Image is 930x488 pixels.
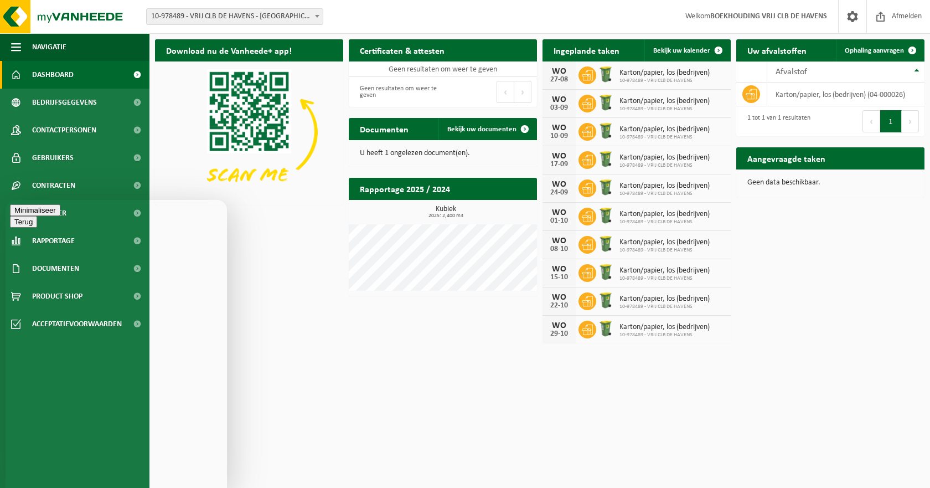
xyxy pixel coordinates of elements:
span: 2025: 2,400 m3 [354,213,537,219]
div: WO [548,124,570,132]
img: WB-0240-HPE-GN-51 [596,263,615,281]
span: Karton/papier, los (bedrijven) [619,153,710,162]
div: 27-08 [548,76,570,84]
div: WO [548,152,570,161]
img: Download de VHEPlus App [155,61,343,203]
span: Ophaling aanvragen [845,47,904,54]
img: WB-0240-HPE-GN-51 [596,121,615,140]
span: 10-978489 - VRIJ CLB DE HAVENS [619,78,710,84]
span: Bekijk uw documenten [447,126,516,133]
p: Geen data beschikbaar. [747,179,913,187]
span: 10-978489 - VRIJ CLB DE HAVENS [619,219,710,225]
span: 10-978489 - VRIJ CLB DE HAVENS [619,304,710,310]
a: Bekijk uw documenten [438,118,536,140]
span: Karton/papier, los (bedrijven) [619,238,710,247]
span: Karton/papier, los (bedrijven) [619,210,710,219]
span: Contactpersonen [32,116,96,144]
div: 15-10 [548,274,570,281]
td: karton/papier, los (bedrijven) (04-000026) [767,83,924,106]
span: Karton/papier, los (bedrijven) [619,323,710,332]
div: WO [548,67,570,76]
h3: Kubiek [354,206,537,219]
span: Dashboard [32,61,74,89]
a: Bekijk rapportage [454,199,536,222]
a: Bekijk uw kalender [644,39,730,61]
button: Previous [497,81,514,103]
div: 08-10 [548,245,570,253]
div: 10-09 [548,132,570,140]
img: WB-0240-HPE-GN-51 [596,93,615,112]
div: WO [548,321,570,330]
div: 03-09 [548,104,570,112]
div: WO [548,95,570,104]
a: Ophaling aanvragen [836,39,923,61]
button: 1 [880,110,902,132]
img: WB-0240-HPE-GN-51 [596,234,615,253]
button: Previous [862,110,880,132]
button: Next [514,81,531,103]
span: 10-978489 - VRIJ CLB DE HAVENS [619,332,710,338]
span: 10-978489 - VRIJ CLB DE HAVENS [619,275,710,282]
h2: Download nu de Vanheede+ app! [155,39,303,61]
span: Gebruikers [32,144,74,172]
strong: BOEKHOUDING VRIJ CLB DE HAVENS [710,12,827,20]
div: 24-09 [548,189,570,197]
iframe: chat widget [6,200,227,488]
span: 10-978489 - VRIJ CLB DE HAVENS - BRUGGE [146,8,323,25]
span: Contracten [32,172,75,199]
div: 17-09 [548,161,570,168]
span: Karton/papier, los (bedrijven) [619,266,710,275]
span: Karton/papier, los (bedrijven) [619,182,710,191]
span: Kalender [32,199,66,227]
span: Karton/papier, los (bedrijven) [619,69,710,78]
h2: Rapportage 2025 / 2024 [349,178,461,199]
img: WB-0240-HPE-GN-51 [596,206,615,225]
h2: Uw afvalstoffen [736,39,818,61]
span: Afvalstof [776,68,807,76]
img: WB-0240-HPE-GN-51 [596,178,615,197]
span: 10-978489 - VRIJ CLB DE HAVENS [619,191,710,197]
div: WO [548,208,570,217]
span: Karton/papier, los (bedrijven) [619,97,710,106]
button: Next [902,110,919,132]
span: 10-978489 - VRIJ CLB DE HAVENS [619,247,710,254]
h2: Aangevraagde taken [736,147,836,169]
p: U heeft 1 ongelezen document(en). [360,150,526,157]
span: Bekijk uw kalender [653,47,710,54]
span: Karton/papier, los (bedrijven) [619,125,710,134]
span: 10-978489 - VRIJ CLB DE HAVENS [619,162,710,169]
span: 10-978489 - VRIJ CLB DE HAVENS - BRUGGE [147,9,323,24]
h2: Certificaten & attesten [349,39,456,61]
div: WO [548,265,570,274]
div: 1 tot 1 van 1 resultaten [742,109,810,133]
span: Navigatie [32,33,66,61]
div: 29-10 [548,330,570,338]
h2: Ingeplande taken [542,39,631,61]
span: Bedrijfsgegevens [32,89,97,116]
td: Geen resultaten om weer te geven [349,61,537,77]
div: WO [548,293,570,302]
div: 01-10 [548,217,570,225]
div: WO [548,180,570,189]
img: WB-0240-HPE-GN-51 [596,65,615,84]
div: WO [548,237,570,245]
img: WB-0240-HPE-GN-51 [596,319,615,338]
h2: Documenten [349,118,420,140]
span: 10-978489 - VRIJ CLB DE HAVENS [619,106,710,112]
div: 22-10 [548,302,570,310]
div: Geen resultaten om weer te geven [354,80,437,104]
span: 10-978489 - VRIJ CLB DE HAVENS [619,134,710,141]
span: Karton/papier, los (bedrijven) [619,295,710,304]
img: WB-0240-HPE-GN-51 [596,291,615,310]
img: WB-0240-HPE-GN-51 [596,150,615,168]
